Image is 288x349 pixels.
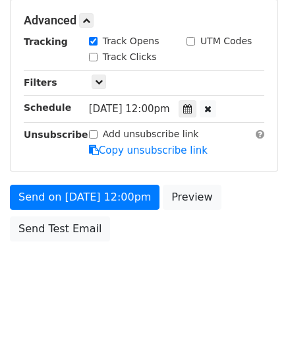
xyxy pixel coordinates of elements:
label: Track Opens [103,34,159,48]
label: Track Clicks [103,50,157,64]
strong: Filters [24,77,57,88]
a: Send on [DATE] 12:00pm [10,185,159,210]
strong: Schedule [24,102,71,113]
a: Send Test Email [10,216,110,241]
a: Copy unsubscribe link [89,144,208,156]
strong: Unsubscribe [24,129,88,140]
strong: Tracking [24,36,68,47]
label: UTM Codes [200,34,252,48]
h5: Advanced [24,13,264,28]
span: [DATE] 12:00pm [89,103,170,115]
label: Add unsubscribe link [103,127,199,141]
a: Preview [163,185,221,210]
